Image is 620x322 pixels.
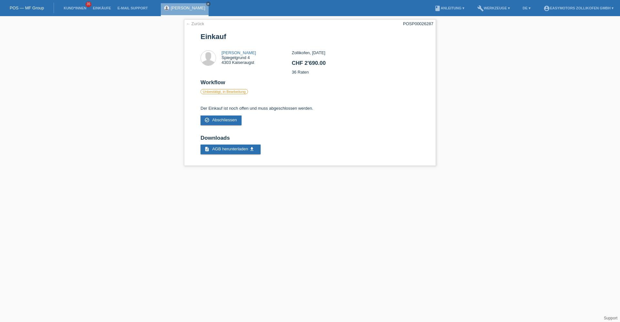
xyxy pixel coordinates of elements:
[201,135,419,145] h2: Downloads
[249,146,254,152] i: get_app
[604,316,617,320] a: Support
[403,21,433,26] div: POSP00026287
[204,146,210,152] i: description
[206,2,211,6] a: close
[212,117,237,122] span: Abschliessen
[474,6,513,10] a: buildWerkzeuge ▾
[201,116,242,125] a: check_circle_outline Abschliessen
[201,89,248,94] label: Unbestätigt, in Bearbeitung
[114,6,151,10] a: E-Mail Support
[204,117,210,123] i: check_circle_outline
[520,6,534,10] a: DE ▾
[10,5,44,10] a: POS — MF Group
[292,60,419,70] h2: CHF 2'690.00
[201,145,261,154] a: description AGB herunterladen get_app
[60,6,89,10] a: Kund*innen
[201,33,419,41] h1: Einkauf
[431,6,468,10] a: bookAnleitung ▾
[201,79,419,89] h2: Workflow
[89,6,114,10] a: Einkäufe
[540,6,617,10] a: account_circleEasymotors Zollikofen GmbH ▾
[186,21,204,26] a: ← Zurück
[222,50,256,55] a: [PERSON_NAME]
[86,2,91,7] span: 35
[477,5,484,12] i: build
[222,50,256,65] div: Spiegelgrund 4 4303 Kaiseraugst
[434,5,441,12] i: book
[171,5,205,10] a: [PERSON_NAME]
[207,2,210,5] i: close
[212,146,248,151] span: AGB herunterladen
[292,50,419,79] div: Zollikofen, [DATE] 36 Raten
[543,5,550,12] i: account_circle
[201,106,419,111] p: Der Einkauf ist noch offen und muss abgeschlossen werden.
